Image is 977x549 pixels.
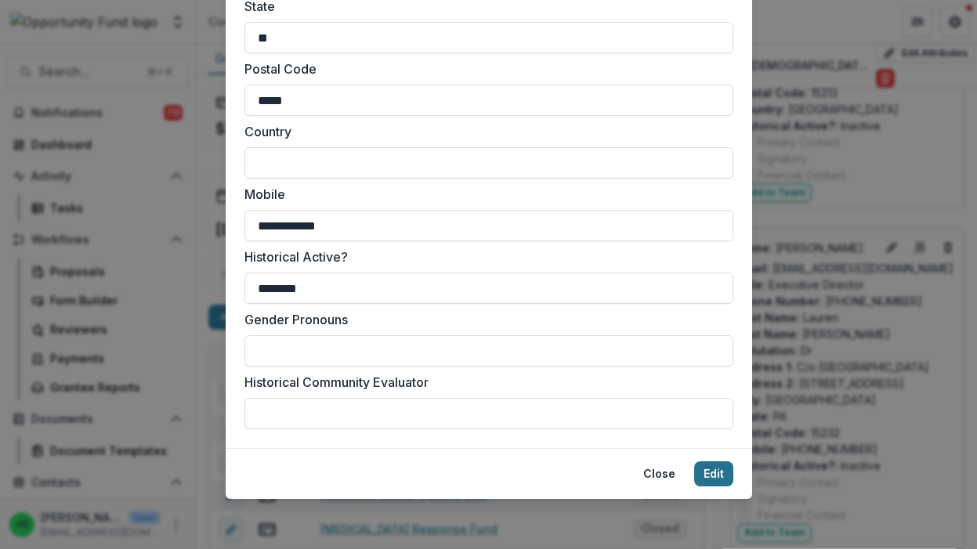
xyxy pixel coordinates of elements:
label: Postal Code [244,60,724,78]
label: Historical Community Evaluator [244,373,724,392]
label: Mobile [244,185,724,204]
button: Edit [694,461,733,486]
button: Close [634,461,685,486]
label: Gender Pronouns [244,310,724,329]
label: Historical Active? [244,247,724,266]
label: Country [244,122,724,141]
